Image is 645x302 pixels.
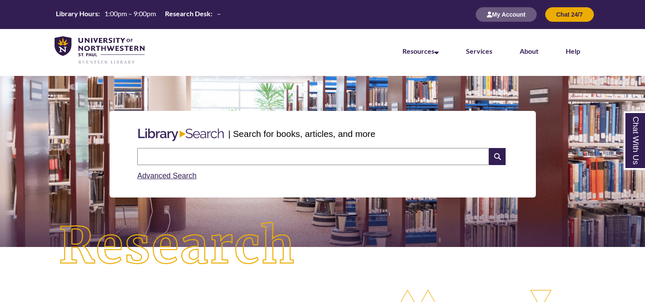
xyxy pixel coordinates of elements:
[217,9,221,17] span: –
[55,36,145,65] img: UNWSP Library Logo
[32,196,323,297] img: Research
[489,148,505,165] i: Search
[545,11,594,18] a: Chat 24/7
[104,9,156,17] span: 1:00pm – 9:00pm
[545,7,594,22] button: Chat 24/7
[162,9,214,18] th: Research Desk:
[566,47,580,55] a: Help
[52,9,101,18] th: Library Hours:
[402,47,439,55] a: Resources
[137,171,197,180] a: Advanced Search
[228,127,375,140] p: | Search for books, articles, and more
[520,47,538,55] a: About
[476,11,537,18] a: My Account
[52,9,224,20] a: Hours Today
[466,47,492,55] a: Services
[476,7,537,22] button: My Account
[134,125,228,145] img: Libary Search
